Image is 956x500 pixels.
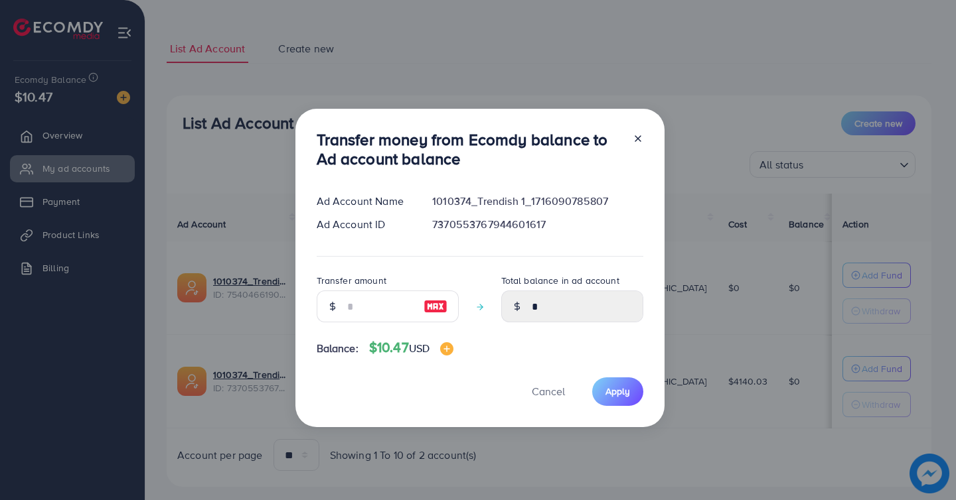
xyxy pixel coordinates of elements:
[424,298,447,314] img: image
[317,341,358,356] span: Balance:
[409,341,430,355] span: USD
[592,377,643,406] button: Apply
[306,217,422,232] div: Ad Account ID
[306,194,422,209] div: Ad Account Name
[515,377,582,406] button: Cancel
[532,384,565,399] span: Cancel
[422,194,653,209] div: 1010374_Trendish 1_1716090785807
[369,340,453,356] h4: $10.47
[317,130,622,168] h3: Transfer money from Ecomdy balance to Ad account balance
[605,385,630,398] span: Apply
[317,274,386,287] label: Transfer amount
[501,274,619,287] label: Total balance in ad account
[422,217,653,232] div: 7370553767944601617
[440,342,453,355] img: image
